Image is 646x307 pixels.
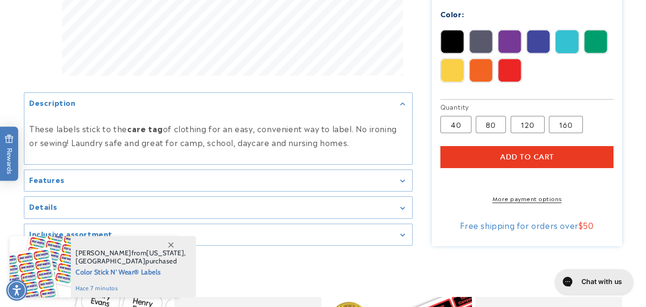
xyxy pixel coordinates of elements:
[549,116,583,133] label: 160
[24,170,412,192] summary: Features
[24,197,412,219] summary: Details
[76,257,145,265] span: [GEOGRAPHIC_DATA]
[146,249,184,257] span: [US_STATE]
[29,122,407,150] p: These labels stick to the of clothing for an easy, convenient way to label. No ironing or sewing!...
[440,102,470,112] legend: Quantity
[511,116,545,133] label: 120
[441,59,464,82] img: Yellow
[440,146,614,168] button: Add to cart
[24,268,622,283] h2: You may also like
[76,284,186,293] span: hace 7 minutos
[527,30,550,53] img: Blue
[6,280,27,301] div: Accessibility Menu
[29,98,76,107] h2: Description
[24,93,412,114] summary: Description
[583,219,593,231] span: 50
[76,265,186,277] span: Color Stick N' Wear® Labels
[440,8,464,19] label: Color:
[500,153,554,161] span: Add to cart
[498,59,521,82] img: Red
[76,249,131,257] span: [PERSON_NAME]
[5,134,14,174] span: Rewards
[24,224,412,246] summary: Inclusive assortment
[470,59,493,82] img: Orange
[470,30,493,53] img: Gray
[441,30,464,53] img: Black
[476,116,506,133] label: 80
[29,229,112,239] h2: Inclusive assortment
[29,175,65,184] h2: Features
[498,30,521,53] img: Purple
[440,220,614,230] div: Free shipping for orders over
[127,123,163,135] strong: care tag
[76,249,186,265] span: from , purchased
[556,30,579,53] img: Teal
[440,116,471,133] label: 40
[584,30,607,53] img: Green
[440,194,614,203] a: More payment options
[550,266,636,297] iframe: Gorgias live chat messenger
[579,219,583,231] span: $
[29,202,57,212] h2: Details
